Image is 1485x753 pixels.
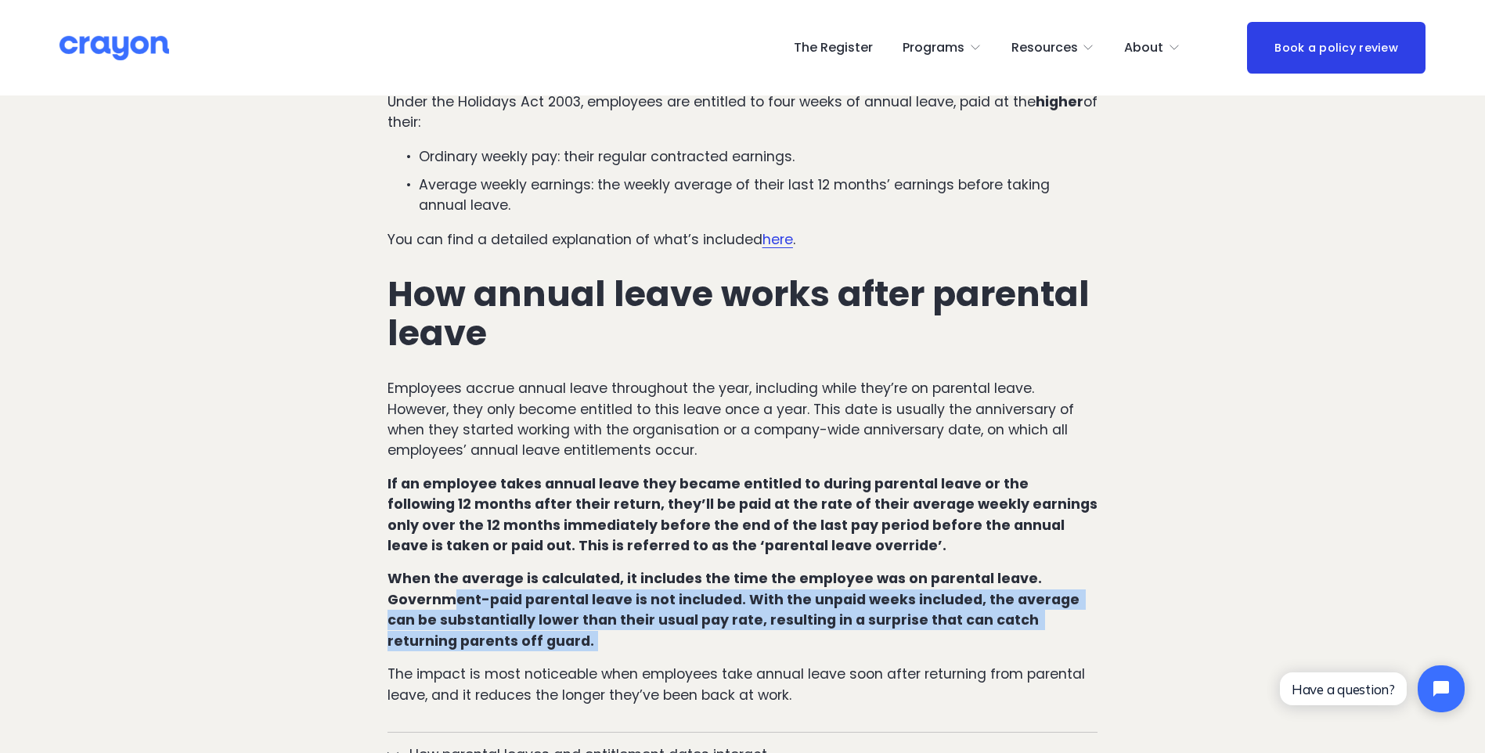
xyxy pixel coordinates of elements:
p: Average weekly earnings: the weekly average of their last 12 months’ earnings before taking annua... [419,175,1098,216]
a: folder dropdown [1011,35,1095,60]
span: Resources [1011,37,1078,59]
a: The Register [794,35,873,60]
p: Ordinary weekly pay: their regular contracted earnings. [419,146,1098,167]
p: The impact is most noticeable when employees take annual leave soon after returning from parental... [387,664,1098,705]
p: Under the Holidays Act 2003, employees are entitled to four weeks of annual leave, paid at the of... [387,92,1098,133]
p: Employees accrue annual leave throughout the year, including while they’re on parental leave. How... [387,378,1098,461]
a: folder dropdown [903,35,982,60]
a: here [762,230,793,249]
a: folder dropdown [1124,35,1180,60]
iframe: Tidio Chat [1267,652,1478,726]
strong: higher [1036,92,1083,111]
strong: When the average is calculated, it includes the time the employee was on parental leave. Governme... [387,569,1083,650]
span: About [1124,37,1163,59]
span: Programs [903,37,964,59]
strong: How annual leave works after parental leave [387,269,1098,358]
a: Book a policy review [1247,22,1426,73]
p: You can find a detailed explanation of what’s included . [387,229,1098,250]
strong: If an employee takes annual leave they became entitled to during parental leave or the following ... [387,474,1101,555]
img: Crayon [59,34,169,62]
